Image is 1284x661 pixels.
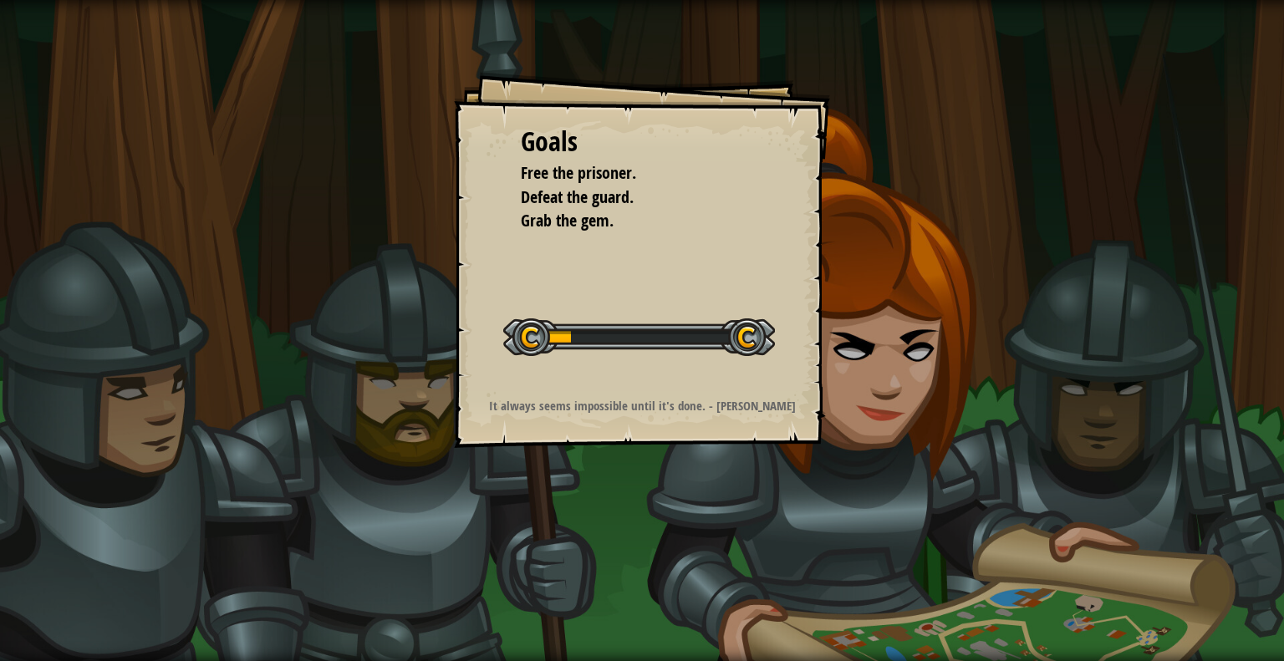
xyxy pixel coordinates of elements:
span: Defeat the guard. [521,186,634,208]
span: Free the prisoner. [521,161,636,184]
li: Grab the gem. [500,209,759,233]
li: Defeat the guard. [500,186,759,210]
li: Free the prisoner. [500,161,759,186]
span: Grab the gem. [521,209,614,231]
strong: It always seems impossible until it's done. - [PERSON_NAME] [489,397,796,414]
div: Goals [521,123,763,161]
